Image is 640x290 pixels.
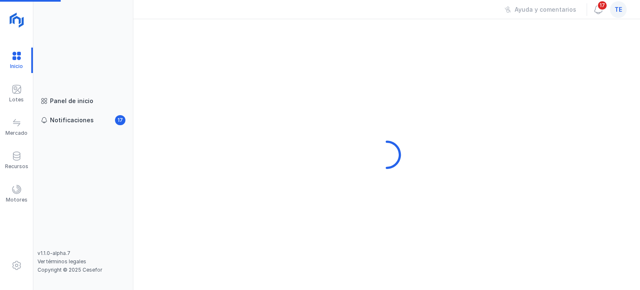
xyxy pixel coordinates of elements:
div: v1.1.0-alpha.7 [37,250,129,257]
div: Panel de inicio [50,97,93,105]
a: Ver términos legales [37,258,86,265]
div: Ayuda y comentarios [515,5,576,14]
span: te [615,5,622,14]
div: Notificaciones [50,116,94,124]
div: Recursos [5,163,28,170]
a: Notificaciones17 [37,113,129,128]
div: Lotes [9,96,24,103]
button: Ayuda y comentarios [499,3,582,17]
div: Mercado [5,130,27,136]
a: Panel de inicio [37,93,129,108]
span: 17 [115,115,125,125]
img: logoRight.svg [6,10,27,30]
div: Motores [6,197,27,203]
div: Copyright © 2025 Cesefor [37,267,129,273]
span: 17 [597,0,607,10]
